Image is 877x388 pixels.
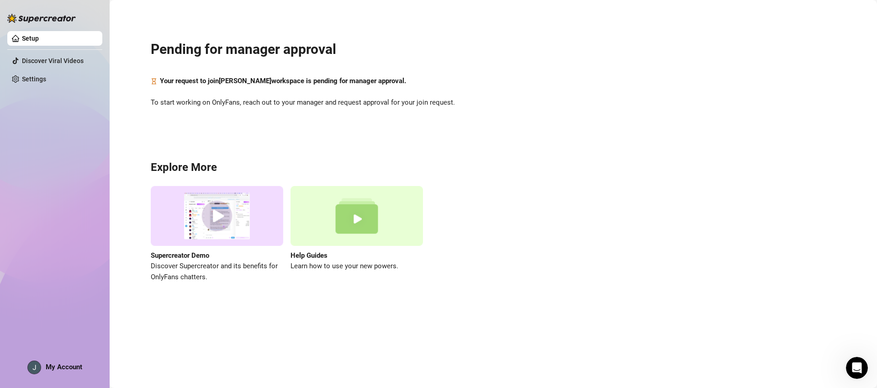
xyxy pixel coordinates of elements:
strong: Supercreator Demo [151,251,209,260]
iframe: Intercom live chat [846,357,868,379]
strong: Help Guides [291,251,328,260]
span: hourglass [151,76,157,87]
span: Learn how to use your new powers. [291,261,423,272]
span: To start working on OnlyFans, reach out to your manager and request approval for your join request. [151,97,836,108]
span: Discover Supercreator and its benefits for OnlyFans chatters. [151,261,283,282]
h3: Explore More [151,160,836,175]
strong: Your request to join [PERSON_NAME] workspace is pending for manager approval. [160,77,406,85]
img: logo-BBDzfeDw.svg [7,14,76,23]
a: Setup [22,35,39,42]
img: supercreator demo [151,186,283,246]
span: My Account [46,363,82,371]
img: help guides [291,186,423,246]
a: Supercreator DemoDiscover Supercreator and its benefits for OnlyFans chatters. [151,186,283,282]
a: Help GuidesLearn how to use your new powers. [291,186,423,282]
a: Discover Viral Videos [22,57,84,64]
a: Settings [22,75,46,83]
h2: Pending for manager approval [151,41,836,58]
img: ACg8ocKGhD7LmofA0fBzKUfgC-PxsYCFljI7zOvuq1jo0dpX=s96-c [28,361,41,374]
